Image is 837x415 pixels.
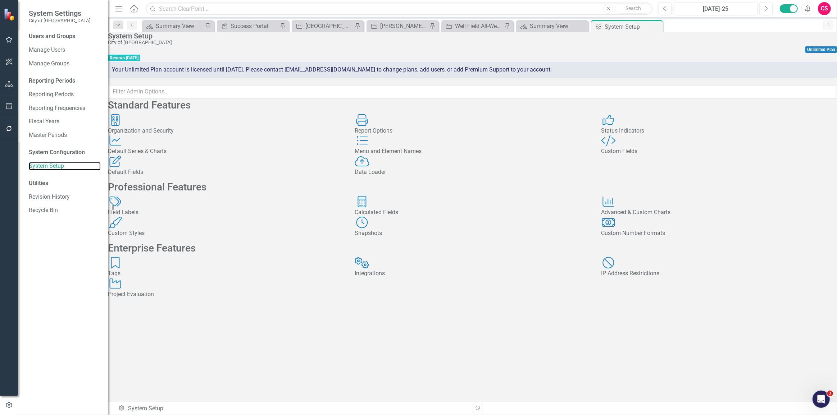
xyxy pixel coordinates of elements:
div: Summary View [156,22,203,31]
div: Organization and Security [108,127,344,135]
div: Success Portal [231,22,278,31]
a: Manage Users [29,46,101,54]
div: Status Indicators [601,127,837,135]
input: Filter Admin Options... [108,85,837,98]
div: Reporting Periods [29,77,101,85]
h2: Professional Features [108,182,837,193]
div: Your Unlimited Plan account is licensed until [DATE]. Please contact [EMAIL_ADDRESS][DOMAIN_NAME]... [108,62,837,78]
div: [DATE]-25 [676,5,755,13]
div: Utilities [29,179,101,188]
div: System Setup [118,405,467,413]
div: Well Field All-Weather Improvements [455,22,502,31]
div: [PERSON_NAME] Vista Submersible Pump Repl and Wet Well Rehabilitation [380,22,428,31]
a: [PERSON_NAME] Vista Submersible Pump Repl and Wet Well Rehabilitation [368,22,428,31]
span: System Settings [29,9,91,18]
img: ClearPoint Strategy [4,8,16,21]
span: Search [626,5,641,11]
a: Reporting Periods [29,91,101,99]
a: Summary View [518,22,586,31]
small: City of [GEOGRAPHIC_DATA] [29,18,91,23]
button: [DATE]-25 [674,2,758,15]
div: Summary View [530,22,586,31]
div: Project Evaluation [108,290,344,299]
div: Default Fields [108,168,344,176]
button: CS [818,2,831,15]
span: Unlimited Plan [805,46,837,53]
a: Master Periods [29,131,101,139]
div: Integrations [355,269,591,278]
a: Fiscal Years [29,117,101,126]
h2: Standard Features [108,100,837,111]
div: Custom Styles [108,229,344,238]
div: [GEOGRAPHIC_DATA] Complete Street Project [305,22,353,31]
a: Recycle Bin [29,206,101,215]
div: Field Labels [108,208,344,217]
a: Manage Groups [29,60,101,68]
div: Advanced & Custom Charts [601,208,837,217]
h2: Enterprise Features [108,243,837,254]
div: IP Address Restrictions [601,269,837,278]
div: Report Options [355,127,591,135]
div: Tags [108,269,344,278]
a: Well Field All-Weather Improvements [443,22,502,31]
div: System Setup [108,32,833,40]
span: 3 [827,391,833,396]
div: Custom Fields [601,147,837,156]
div: Calculated Fields [355,208,591,217]
a: Summary View [144,22,203,31]
div: Default Series & Charts [108,147,344,156]
div: Data Loader [355,168,591,176]
input: Search ClearPoint... [146,3,653,15]
div: Users and Groups [29,32,101,41]
span: Renews [DATE] [108,55,140,61]
button: Search [615,4,651,14]
a: Revision History [29,193,101,201]
a: [GEOGRAPHIC_DATA] Complete Street Project [294,22,353,31]
div: Snapshots [355,229,591,238]
a: Reporting Frequencies [29,104,101,112]
div: City of [GEOGRAPHIC_DATA] [108,40,833,45]
div: System Setup [605,22,661,31]
div: Custom Number Formats [601,229,837,238]
div: Menu and Element Names [355,147,591,156]
a: Success Portal [219,22,278,31]
div: System Configuration [29,148,101,157]
a: System Setup [29,162,101,170]
iframe: Intercom live chat [813,391,830,408]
